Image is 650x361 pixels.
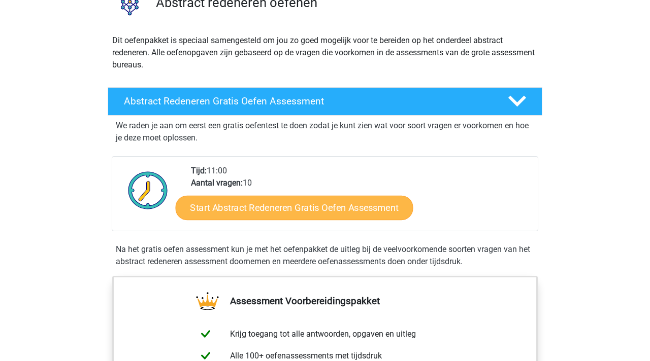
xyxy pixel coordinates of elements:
div: Na het gratis oefen assessment kun je met het oefenpakket de uitleg bij de veelvoorkomende soorte... [112,243,538,268]
div: 11:00 10 [183,165,537,231]
h4: Abstract Redeneren Gratis Oefen Assessment [124,95,492,107]
p: We raden je aan om eerst een gratis oefentest te doen zodat je kunt zien wat voor soort vragen er... [116,120,534,144]
a: Start Abstract Redeneren Gratis Oefen Assessment [176,195,413,220]
p: Dit oefenpakket is speciaal samengesteld om jou zo goed mogelijk voor te bereiden op het onderdee... [112,34,538,71]
b: Aantal vragen: [191,178,243,188]
img: Klok [122,165,174,215]
a: Abstract Redeneren Gratis Oefen Assessment [104,87,546,116]
b: Tijd: [191,166,207,175]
